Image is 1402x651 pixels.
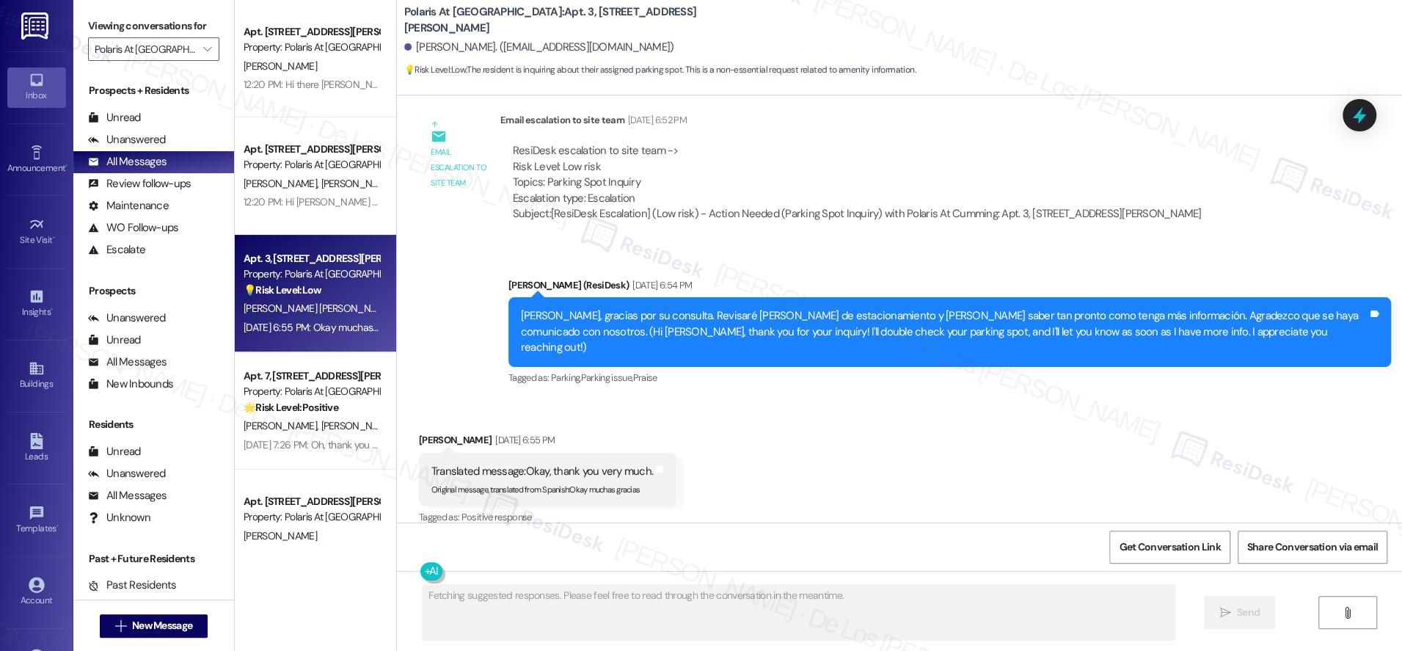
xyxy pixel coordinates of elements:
[419,506,676,528] div: Tagged as:
[404,4,698,36] b: Polaris At [GEOGRAPHIC_DATA]: Apt. 3, [STREET_ADDRESS][PERSON_NAME]
[508,367,1391,388] div: Tagged as:
[51,305,53,315] span: •
[244,401,338,414] strong: 🌟 Risk Level: Positive
[244,177,321,190] span: [PERSON_NAME]
[88,332,141,348] div: Unread
[73,551,234,567] div: Past + Future Residents
[244,438,640,451] div: [DATE] 7:26 PM: Oh, thank you for letting me know, [PERSON_NAME]! We wish you all the best!
[7,429,66,468] a: Leads
[7,284,66,324] a: Insights •
[513,206,1202,222] div: Subject: [ResiDesk Escalation] (Low risk) - Action Needed (Parking Spot Inquiry) with Polaris At ...
[321,419,394,432] span: [PERSON_NAME]
[7,212,66,252] a: Site Visit •
[21,12,51,40] img: ResiDesk Logo
[513,143,1202,206] div: ResiDesk escalation to site team -> Risk Level: Low risk Topics: Parking Spot Inquiry Escalation ...
[321,177,394,190] span: [PERSON_NAME]
[1219,607,1230,619] i: 
[404,62,916,78] span: : The resident is inquiring about their assigned parking spot. This is a non-essential request re...
[431,464,653,479] div: Translated message: Okay, thank you very much.
[65,161,67,171] span: •
[461,511,532,523] span: Positive response
[244,283,321,297] strong: 💡 Risk Level: Low
[132,618,192,633] span: New Message
[521,308,1368,355] div: [PERSON_NAME], gracias por su consulta. Revisaré [PERSON_NAME] de estacionamiento y [PERSON_NAME]...
[7,68,66,107] a: Inbox
[423,585,1175,640] textarea: Fetching suggested responses. Please feel free to read through the conversation in the meantime.
[244,302,393,315] span: [PERSON_NAME] [PERSON_NAME]
[244,509,379,525] div: Property: Polaris At [GEOGRAPHIC_DATA]
[581,371,633,384] span: Parking issue ,
[88,15,219,37] label: Viewing conversations for
[88,132,166,148] div: Unanswered
[1204,596,1275,629] button: Send
[244,368,379,384] div: Apt. 7, [STREET_ADDRESS][PERSON_NAME]
[95,37,196,61] input: All communities
[115,620,126,632] i: 
[244,78,839,91] div: 12:20 PM: Hi there [PERSON_NAME]! I just wanted to check in and ask if you are happy with your ho...
[88,310,166,326] div: Unanswered
[88,377,173,392] div: New Inbounds
[404,40,674,55] div: [PERSON_NAME]. ([EMAIL_ADDRESS][DOMAIN_NAME])
[7,501,66,540] a: Templates •
[88,242,145,258] div: Escalate
[88,220,178,236] div: WO Follow-ups
[1342,607,1353,619] i: 
[632,371,657,384] span: Praise
[244,494,379,509] div: Apt. [STREET_ADDRESS][PERSON_NAME]
[419,432,676,453] div: [PERSON_NAME]
[244,59,317,73] span: [PERSON_NAME]
[100,614,208,638] button: New Message
[1109,531,1230,564] button: Get Conversation Link
[73,283,234,299] div: Prospects
[244,266,379,282] div: Property: Polaris At [GEOGRAPHIC_DATA]
[244,157,379,172] div: Property: Polaris At [GEOGRAPHIC_DATA]
[1247,539,1378,555] span: Share Conversation via email
[73,417,234,432] div: Residents
[88,154,167,170] div: All Messages
[7,356,66,396] a: Buildings
[1119,539,1220,555] span: Get Conversation Link
[244,251,379,266] div: Apt. 3, [STREET_ADDRESS][PERSON_NAME]
[73,83,234,98] div: Prospects + Residents
[53,233,55,243] span: •
[629,277,692,293] div: [DATE] 6:54 PM
[244,40,379,55] div: Property: Polaris At [GEOGRAPHIC_DATA]
[1237,605,1260,620] span: Send
[492,432,555,448] div: [DATE] 6:55 PM
[244,142,379,157] div: Apt. [STREET_ADDRESS][PERSON_NAME]
[88,354,167,370] div: All Messages
[244,24,379,40] div: Apt. [STREET_ADDRESS][PERSON_NAME]
[551,371,581,384] span: Parking ,
[88,110,141,126] div: Unread
[244,529,317,542] span: [PERSON_NAME]
[88,444,141,459] div: Unread
[244,419,321,432] span: [PERSON_NAME]
[1238,531,1387,564] button: Share Conversation via email
[88,176,191,192] div: Review follow-ups
[7,572,66,612] a: Account
[244,321,406,334] div: [DATE] 6:55 PM: Okay muchas gracias
[431,484,640,495] sub: Original message, translated from Spanish : Okay muchas gracias
[56,521,59,531] span: •
[88,578,177,593] div: Past Residents
[88,198,169,214] div: Maintenance
[624,112,687,128] div: [DATE] 6:52 PM
[203,43,211,55] i: 
[431,145,488,192] div: Email escalation to site team
[88,466,166,481] div: Unanswered
[88,510,150,525] div: Unknown
[500,112,1214,133] div: Email escalation to site team
[244,384,379,399] div: Property: Polaris At [GEOGRAPHIC_DATA]
[508,277,1391,298] div: [PERSON_NAME] (ResiDesk)
[404,64,466,76] strong: 💡 Risk Level: Low
[88,488,167,503] div: All Messages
